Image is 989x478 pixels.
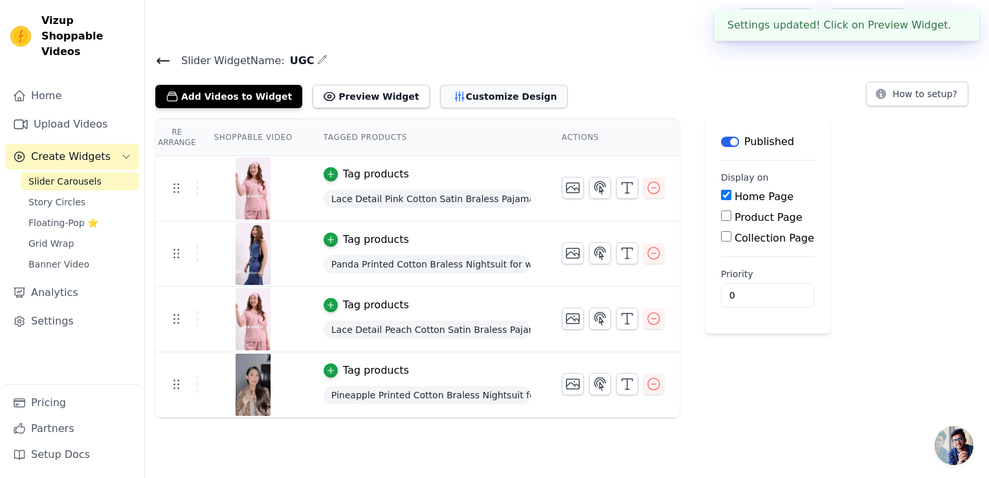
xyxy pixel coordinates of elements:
[21,214,139,232] a: Floating-Pop ⭐
[866,91,968,103] a: How to setup?
[5,390,139,416] a: Pricing
[562,177,584,199] button: Change Thumbnail
[440,85,568,108] button: Customize Design
[235,354,271,416] img: tn-b73fcc6aa761433598e127db64c41e6c.png
[28,196,85,209] span: Story Circles
[739,8,812,33] a: Help Setup
[324,321,531,339] span: Lace Detail Peach Cotton Satin Braless Pajama Set
[324,297,409,313] button: Tag products
[5,111,139,137] a: Upload Videos
[5,416,139,442] a: Partners
[155,119,198,156] th: Re Arrange
[866,82,968,106] button: How to setup?
[5,308,139,334] a: Settings
[28,258,89,271] span: Banner Video
[21,234,139,253] a: Grid Wrap
[343,166,409,182] div: Tag products
[155,85,302,108] button: Add Videos to Widget
[198,119,307,156] th: Shoppable Video
[5,83,139,109] a: Home
[735,232,814,244] label: Collection Page
[21,255,139,273] a: Banner Video
[935,426,973,465] a: Open chat
[324,386,531,404] span: Pineapple Printed Cotton Braless Nightsuit for Women
[562,373,584,395] button: Change Thumbnail
[735,211,803,223] label: Product Page
[324,255,531,273] span: Panda Printed Cotton Braless Nightsuit for women
[313,85,429,108] button: Preview Widget
[721,267,814,280] label: Priority
[324,190,531,208] span: Lace Detail Pink Cotton Satin Braless Pajama Set
[951,17,966,33] button: Close
[546,119,680,156] th: Actions
[721,171,769,184] legend: Display on
[41,13,134,60] span: Vizup Shoppable Videos
[324,166,409,182] button: Tag products
[562,242,584,264] button: Change Thumbnail
[343,232,409,247] div: Tag products
[562,308,584,330] button: Change Thumbnail
[324,232,409,247] button: Tag products
[285,53,315,69] span: UGC
[916,9,979,32] button: B Blyssin
[308,119,546,156] th: Tagged Products
[5,144,139,170] button: Create Widgets
[28,216,98,229] span: Floating-Pop ⭐
[343,363,409,378] div: Tag products
[937,9,979,32] p: Blyssin
[21,193,139,211] a: Story Circles
[735,190,794,203] label: Home Page
[744,134,794,150] p: Published
[830,8,905,33] a: Book Demo
[343,297,409,313] div: Tag products
[715,10,979,41] div: Settings updated! Click on Preview Widget.
[5,442,139,468] a: Setup Docs
[10,26,31,47] img: Vizup
[28,175,102,188] span: Slider Carousels
[171,53,285,69] span: Slider Widget Name:
[21,172,139,190] a: Slider Carousels
[235,223,271,285] img: tn-b1e536cf26d34e658d54da1686ea4006.png
[28,237,74,250] span: Grid Wrap
[5,280,139,306] a: Analytics
[235,288,271,350] img: tn-bf9f58203065442cb3750e23c50c7dcc.png
[317,52,328,69] div: Edit Name
[235,157,271,220] img: tn-bf5adc5006b0475fbb6d9f4bada4551c.png
[324,363,409,378] button: Tag products
[31,149,111,165] span: Create Widgets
